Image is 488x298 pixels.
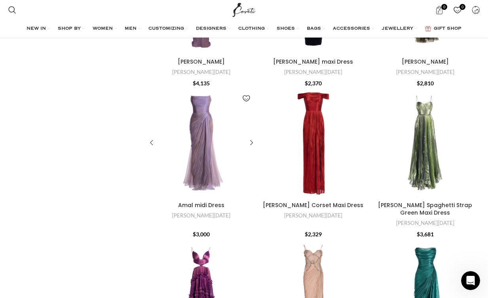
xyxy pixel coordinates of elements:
[441,4,447,10] span: 0
[148,21,188,37] a: CUSTOMIZING
[450,2,466,18] a: 0
[172,68,230,76] a: [PERSON_NAME][DATE]
[417,80,420,87] span: $
[431,2,448,18] a: 0
[417,231,434,238] bdi: 3,681
[273,58,353,66] a: [PERSON_NAME] maxi Dress
[263,201,363,209] a: [PERSON_NAME] Corset Maxi Dress
[305,80,308,87] span: $
[147,89,256,198] a: Amal midi Dress
[4,2,20,18] a: Search
[193,80,210,87] bdi: 4,135
[396,219,454,227] a: [PERSON_NAME][DATE]
[378,201,472,217] a: [PERSON_NAME] Spaghetti Strap Green Maxi Dress
[450,2,466,18] div: My Wishlist
[417,80,434,87] bdi: 2,810
[193,80,196,87] span: $
[93,21,117,37] a: WOMEN
[307,26,321,32] span: BAGS
[58,26,81,32] span: SHOP BY
[27,26,46,32] span: NEW IN
[258,89,368,198] a: Carla Sweetheart Corset Maxi Dress
[417,231,420,238] span: $
[172,212,230,219] a: [PERSON_NAME][DATE]
[93,26,113,32] span: WOMEN
[305,231,308,238] span: $
[333,26,370,32] span: ACCESSORIES
[178,201,224,209] a: Amal midi Dress
[238,26,265,32] span: CLOTHING
[402,58,449,66] a: [PERSON_NAME]
[231,6,257,13] a: Site logo
[196,26,226,32] span: DESIGNERS
[382,21,417,37] a: JEWELLERY
[305,80,322,87] bdi: 2,370
[125,26,137,32] span: MEN
[333,21,374,37] a: ACCESSORIES
[4,21,484,37] div: Main navigation
[461,271,480,290] iframe: Intercom live chat
[148,26,184,32] span: CUSTOMIZING
[434,26,461,32] span: GIFT SHOP
[284,68,342,76] a: [PERSON_NAME][DATE]
[370,89,480,198] a: Lethia Spaghetti Strap Green Maxi Dress
[425,21,461,37] a: GIFT SHOP
[277,26,295,32] span: SHOES
[58,21,85,37] a: SHOP BY
[305,231,322,238] bdi: 2,329
[193,231,196,238] span: $
[125,21,141,37] a: MEN
[277,21,299,37] a: SHOES
[382,26,413,32] span: JEWELLERY
[460,4,465,10] span: 0
[425,26,431,31] img: GiftBag
[193,231,210,238] bdi: 3,000
[396,68,454,76] a: [PERSON_NAME][DATE]
[238,21,269,37] a: CLOTHING
[27,21,50,37] a: NEW IN
[196,21,230,37] a: DESIGNERS
[284,212,342,219] a: [PERSON_NAME][DATE]
[178,58,225,66] a: [PERSON_NAME]
[307,21,325,37] a: BAGS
